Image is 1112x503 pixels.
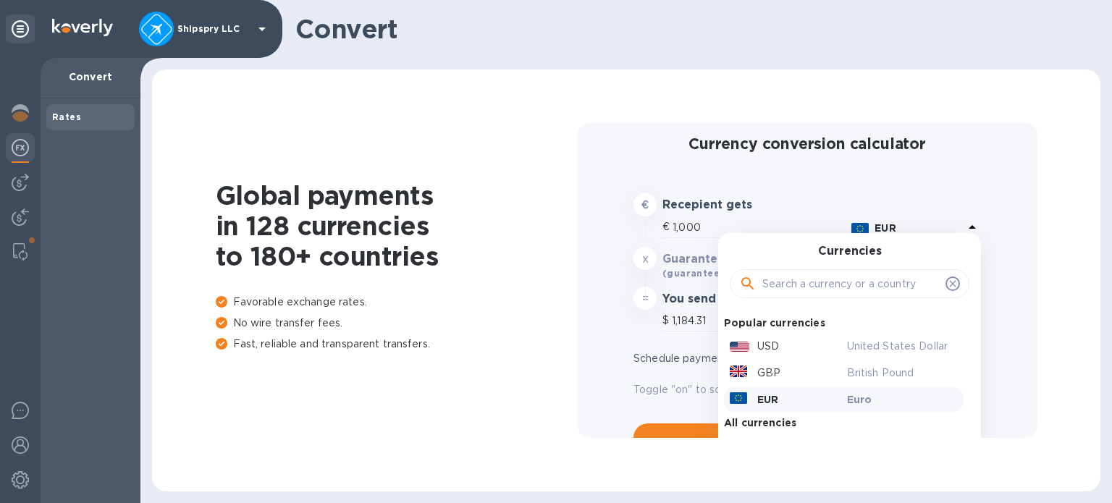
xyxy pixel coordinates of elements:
p: Schedule payment [633,351,922,366]
img: Foreign exchange [12,139,29,156]
p: Convert [52,69,129,84]
p: Euro [847,392,959,407]
h1: Convert [295,14,1089,44]
div: $ [662,310,672,331]
p: United States Dollar [847,339,959,354]
div: € [662,216,673,238]
p: USD [757,339,779,354]
p: Popular currencies [724,313,825,333]
p: Fast, reliable and transparent transfers. [216,337,578,352]
span: Pay FX bill [645,429,969,447]
h3: Recepient gets [662,198,804,212]
p: No wire transfer fees. [216,316,578,331]
strong: € [641,199,649,211]
div: Unpin categories [6,14,35,43]
b: (guaranteed for ) [662,268,778,279]
h1: Global payments in 128 currencies to 180+ countries [216,180,578,271]
img: USD [730,342,749,352]
p: Toggle "on" to schedule a payment for a future date. [633,382,981,397]
div: x [633,247,657,270]
input: Search a currency or a country [762,273,940,295]
h3: Guaranteed rate [662,253,804,266]
div: = [633,287,657,310]
b: EUR [875,222,896,234]
h3: You send [662,292,804,306]
p: Favorable exchange rates. [216,295,578,310]
p: EUR [757,392,778,407]
input: Amount [672,310,846,331]
h3: Currencies [818,245,882,258]
img: Logo [52,19,113,36]
input: Amount [673,216,846,238]
p: All currencies [724,413,796,433]
p: British Pound [847,365,959,381]
h2: Currency conversion calculator [633,135,981,153]
p: Shipspry LLC [177,24,250,34]
p: GBP [757,365,780,381]
b: Rates [52,111,81,122]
